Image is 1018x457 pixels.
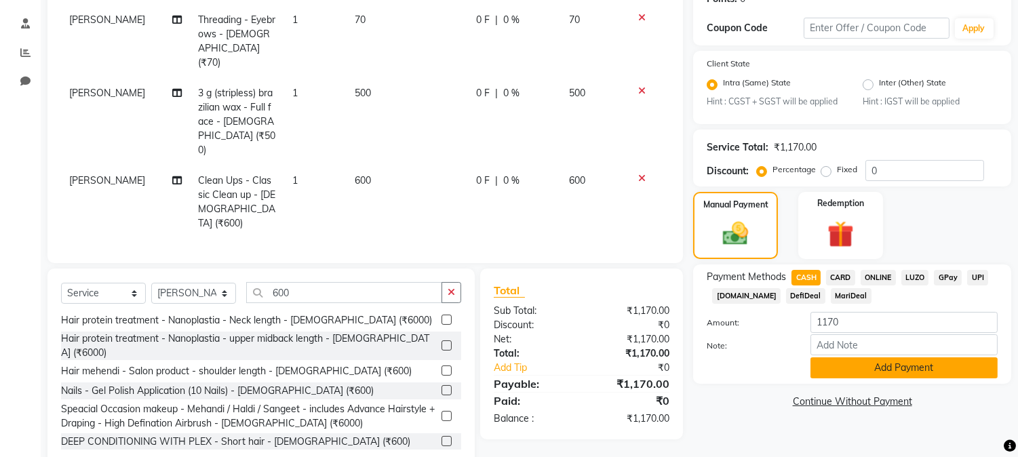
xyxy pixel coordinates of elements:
[476,174,490,188] span: 0 F
[707,96,842,108] small: Hint : CGST + SGST will be applied
[61,364,412,378] div: Hair mehendi - Salon product - shoulder length - [DEMOGRAPHIC_DATA] (₹600)
[246,282,442,303] input: Search or Scan
[707,270,786,284] span: Payment Methods
[495,86,498,100] span: |
[810,357,998,378] button: Add Payment
[786,288,825,304] span: DefiDeal
[774,140,817,155] div: ₹1,170.00
[863,96,998,108] small: Hint : IGST will be applied
[715,219,756,248] img: _cash.svg
[69,174,145,186] span: [PERSON_NAME]
[707,21,804,35] div: Coupon Code
[570,174,586,186] span: 600
[484,376,582,392] div: Payable:
[826,270,855,285] span: CARD
[355,14,366,26] span: 70
[495,174,498,188] span: |
[292,14,298,26] span: 1
[804,18,949,39] input: Enter Offer / Coupon Code
[199,87,276,156] span: 3 g (stripless) brazilian wax - Full face - [DEMOGRAPHIC_DATA] (₹500)
[955,18,994,39] button: Apply
[582,304,680,318] div: ₹1,170.00
[484,393,582,409] div: Paid:
[582,332,680,346] div: ₹1,170.00
[503,13,520,27] span: 0 %
[582,393,680,409] div: ₹0
[199,14,276,68] span: Threading - Eyebrows - [DEMOGRAPHIC_DATA] (₹70)
[582,412,680,426] div: ₹1,170.00
[484,318,582,332] div: Discount:
[819,218,862,251] img: _gift.svg
[582,376,680,392] div: ₹1,170.00
[707,164,749,178] div: Discount:
[484,346,582,361] div: Total:
[476,13,490,27] span: 0 F
[355,174,371,186] span: 600
[712,288,781,304] span: [DOMAIN_NAME]
[61,435,410,449] div: DEEP CONDITIONING WITH PLEX - Short hair - [DEMOGRAPHIC_DATA] (₹600)
[598,361,680,375] div: ₹0
[582,318,680,332] div: ₹0
[837,163,857,176] label: Fixed
[292,87,298,99] span: 1
[484,332,582,346] div: Net:
[901,270,929,285] span: LUZO
[484,361,598,375] a: Add Tip
[355,87,371,99] span: 500
[69,87,145,99] span: [PERSON_NAME]
[494,283,525,298] span: Total
[934,270,962,285] span: GPay
[61,402,436,431] div: Speacial Occasion makeup - Mehandi / Haldi / Sangeet - includes Advance Hairstyle + Draping - Hig...
[707,140,768,155] div: Service Total:
[61,384,374,398] div: Nails - Gel Polish Application (10 Nails) - [DEMOGRAPHIC_DATA] (₹600)
[61,313,432,327] div: Hair protein treatment - Nanoplastia - Neck length - [DEMOGRAPHIC_DATA] (₹6000)
[570,14,581,26] span: 70
[484,412,582,426] div: Balance :
[199,174,276,229] span: Clean Ups - Classic Clean up - [DEMOGRAPHIC_DATA] (₹600)
[476,86,490,100] span: 0 F
[831,288,872,304] span: MariDeal
[696,395,1009,409] a: Continue Without Payment
[495,13,498,27] span: |
[484,304,582,318] div: Sub Total:
[707,58,750,70] label: Client State
[861,270,896,285] span: ONLINE
[69,14,145,26] span: [PERSON_NAME]
[703,199,768,211] label: Manual Payment
[503,86,520,100] span: 0 %
[570,87,586,99] span: 500
[810,334,998,355] input: Add Note
[61,332,436,360] div: Hair protein treatment - Nanoplastia - upper midback length - [DEMOGRAPHIC_DATA] (₹6000)
[503,174,520,188] span: 0 %
[697,340,800,352] label: Note:
[772,163,816,176] label: Percentage
[817,197,864,210] label: Redemption
[292,174,298,186] span: 1
[810,312,998,333] input: Amount
[723,77,791,93] label: Intra (Same) State
[879,77,946,93] label: Inter (Other) State
[791,270,821,285] span: CASH
[967,270,988,285] span: UPI
[582,346,680,361] div: ₹1,170.00
[697,317,800,329] label: Amount:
